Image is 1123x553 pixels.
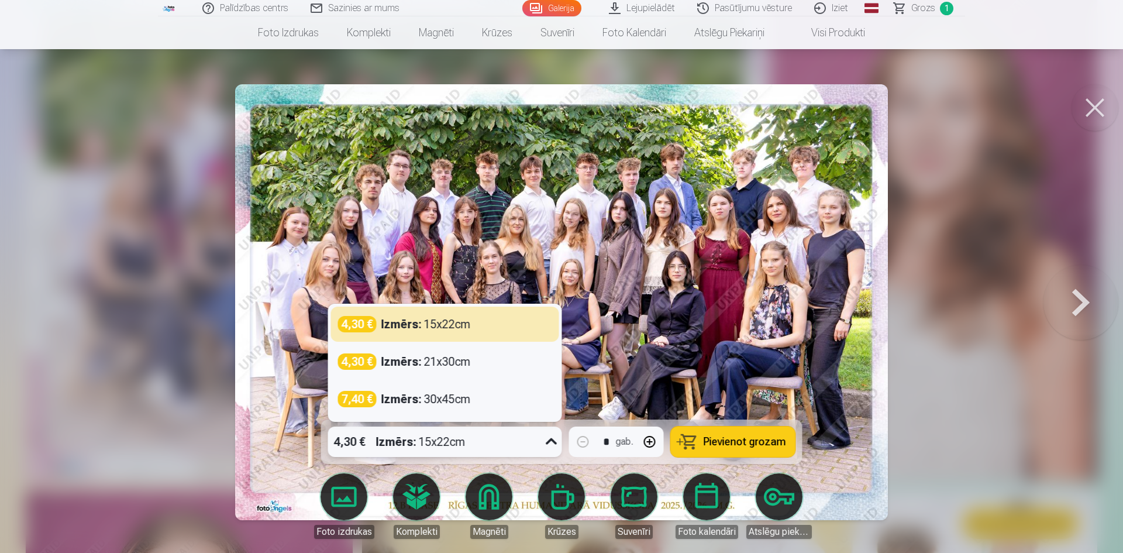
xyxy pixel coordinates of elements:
[328,427,371,457] div: 4,30 €
[601,473,667,539] a: Suvenīri
[671,427,795,457] button: Pievienot grozam
[333,16,405,49] a: Komplekti
[381,391,422,407] strong: Izmērs :
[746,525,812,539] div: Atslēgu piekariņi
[381,391,471,407] div: 30x45cm
[311,473,377,539] a: Foto izdrukas
[704,437,786,447] span: Pievienot grozam
[470,525,508,539] div: Magnēti
[338,316,377,332] div: 4,30 €
[376,434,416,450] strong: Izmērs :
[456,473,522,539] a: Magnēti
[381,353,471,370] div: 21x30cm
[911,1,935,15] span: Grozs
[778,16,879,49] a: Visi produkti
[338,353,377,370] div: 4,30 €
[468,16,526,49] a: Krūzes
[394,525,440,539] div: Komplekti
[338,391,377,407] div: 7,40 €
[381,316,471,332] div: 15x22cm
[381,353,422,370] strong: Izmērs :
[384,473,449,539] a: Komplekti
[615,525,653,539] div: Suvenīri
[616,435,633,449] div: gab.
[405,16,468,49] a: Magnēti
[381,316,422,332] strong: Izmērs :
[676,525,738,539] div: Foto kalendāri
[314,525,374,539] div: Foto izdrukas
[588,16,680,49] a: Foto kalendāri
[529,473,594,539] a: Krūzes
[674,473,739,539] a: Foto kalendāri
[940,2,953,15] span: 1
[545,525,578,539] div: Krūzes
[746,473,812,539] a: Atslēgu piekariņi
[526,16,588,49] a: Suvenīri
[376,427,466,457] div: 15x22cm
[163,5,175,12] img: /fa1
[244,16,333,49] a: Foto izdrukas
[680,16,778,49] a: Atslēgu piekariņi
